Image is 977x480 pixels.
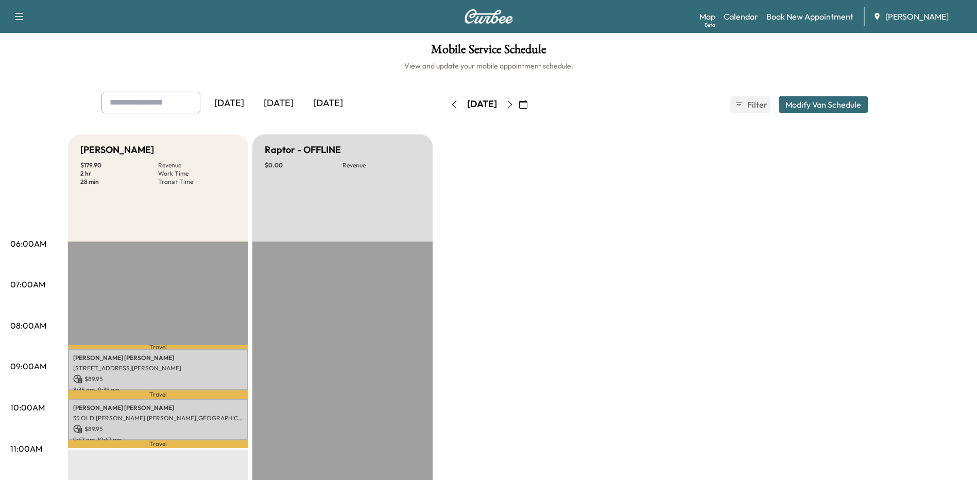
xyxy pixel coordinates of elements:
[80,143,154,157] h5: [PERSON_NAME]
[80,178,158,186] p: 28 min
[73,424,243,434] p: $ 89.95
[10,61,967,71] h6: View and update your mobile appointment schedule.
[73,436,243,444] p: 9:47 am - 10:47 am
[80,169,158,178] p: 2 hr
[766,10,853,23] a: Book New Appointment
[730,96,770,113] button: Filter
[73,354,243,362] p: [PERSON_NAME] [PERSON_NAME]
[705,21,715,29] div: Beta
[10,360,46,372] p: 09:00AM
[73,374,243,384] p: $ 89.95
[10,401,45,414] p: 10:00AM
[747,98,766,111] span: Filter
[10,237,46,250] p: 06:00AM
[10,43,967,61] h1: Mobile Service Schedule
[158,169,236,178] p: Work Time
[265,143,341,157] h5: Raptor - OFFLINE
[254,92,303,115] div: [DATE]
[303,92,353,115] div: [DATE]
[342,161,420,169] p: Revenue
[779,96,868,113] button: Modify Van Schedule
[464,9,513,24] img: Curbee Logo
[68,440,248,448] p: Travel
[158,161,236,169] p: Revenue
[885,10,949,23] span: [PERSON_NAME]
[265,161,342,169] p: $ 0.00
[158,178,236,186] p: Transit Time
[724,10,758,23] a: Calendar
[80,161,158,169] p: $ 179.90
[68,345,248,349] p: Travel
[73,414,243,422] p: 35 OLD [PERSON_NAME] [PERSON_NAME][GEOGRAPHIC_DATA], [GEOGRAPHIC_DATA], [GEOGRAPHIC_DATA]
[699,10,715,23] a: MapBeta
[10,442,42,455] p: 11:00AM
[10,319,46,332] p: 08:00AM
[204,92,254,115] div: [DATE]
[73,404,243,412] p: [PERSON_NAME] [PERSON_NAME]
[467,98,497,111] div: [DATE]
[73,364,243,372] p: [STREET_ADDRESS][PERSON_NAME]
[10,278,45,290] p: 07:00AM
[68,390,248,399] p: Travel
[73,386,243,394] p: 8:35 am - 9:35 am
